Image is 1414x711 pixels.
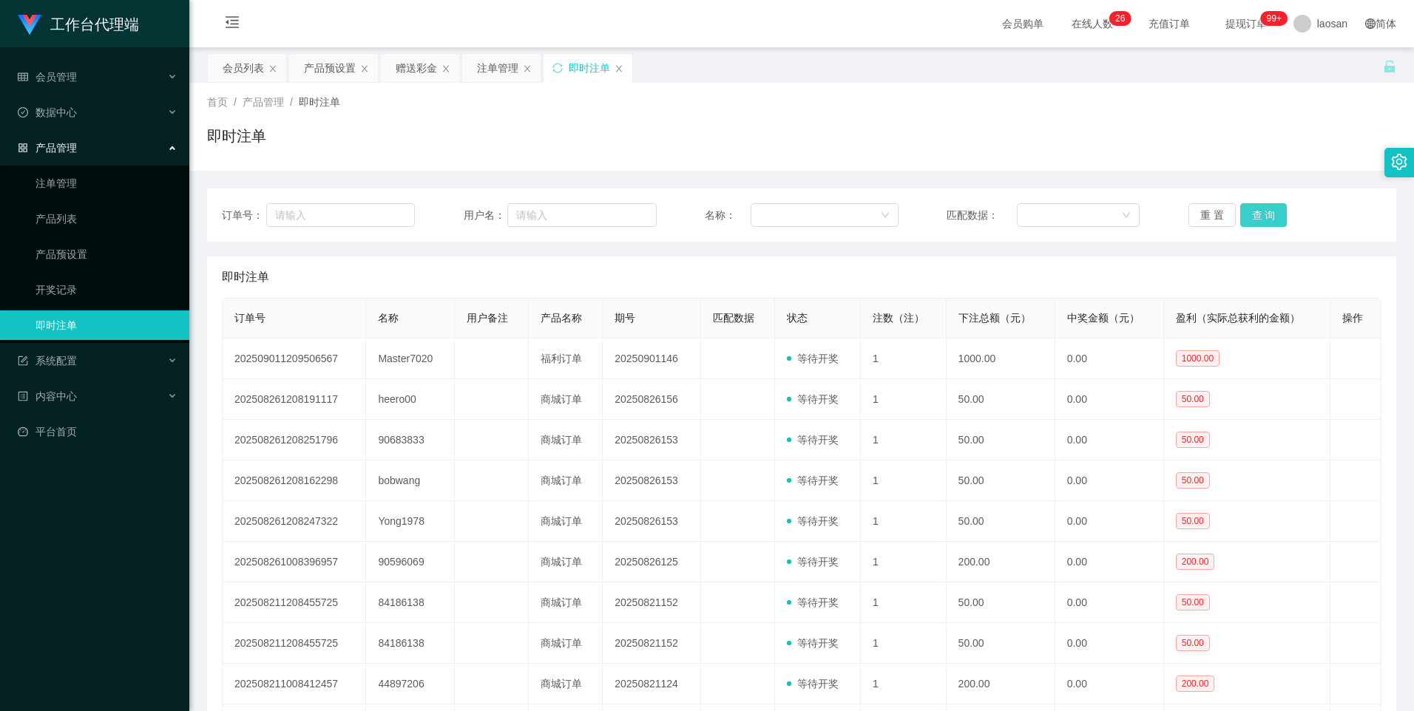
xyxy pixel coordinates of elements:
span: 50.00 [1176,391,1210,407]
td: 1 [861,582,947,623]
span: 50.00 [1176,594,1210,610]
a: 产品预设置 [35,239,177,269]
span: 1000.00 [1176,350,1220,367]
td: Master7020 [366,339,455,379]
i: 图标: down [881,211,890,221]
td: 50.00 [947,379,1055,420]
td: 1 [861,460,947,501]
span: 即时注单 [222,268,269,286]
td: 0.00 [1055,664,1164,704]
span: 订单号： [222,208,266,223]
td: 福利订单 [529,339,603,379]
td: 20250826153 [603,460,701,501]
span: 50.00 [1176,635,1210,651]
td: 202508261208162298 [223,460,366,501]
td: 20250821152 [603,582,701,623]
td: 1000.00 [947,339,1055,379]
td: 202508261008396957 [223,542,366,582]
span: 50.00 [1176,472,1210,489]
span: 注数（注） [873,312,924,324]
a: 工作台代理端 [18,18,139,30]
i: 图标: setting [1391,154,1407,170]
span: 首页 [207,96,228,108]
span: 产品名称 [541,312,582,324]
span: 会员管理 [18,71,77,83]
span: 状态 [787,312,808,324]
td: 50.00 [947,582,1055,623]
td: 20250826125 [603,542,701,582]
i: 图标: sync [552,63,563,73]
td: 0.00 [1055,420,1164,460]
p: 2 [1115,11,1120,26]
td: 202508211008412457 [223,664,366,704]
i: 图标: profile [18,391,28,401]
td: 50.00 [947,460,1055,501]
input: 请输入 [507,203,657,227]
span: / [290,96,293,108]
input: 请输入 [266,203,416,227]
td: 商城订单 [529,664,603,704]
a: 图标: dashboard平台首页 [18,417,177,446]
span: 等待开奖 [787,637,839,649]
span: 用户名： [464,208,508,223]
span: 充值订单 [1141,18,1197,29]
i: 图标: check-circle-o [18,107,28,118]
div: 即时注单 [569,54,610,82]
td: 202508261208247322 [223,501,366,542]
td: 200.00 [947,664,1055,704]
td: 202508211208455725 [223,623,366,664]
td: 90683833 [366,420,455,460]
td: 84186138 [366,582,455,623]
td: 50.00 [947,623,1055,664]
td: 44897206 [366,664,455,704]
span: 等待开奖 [787,393,839,405]
i: 图标: close [360,64,369,73]
td: 商城订单 [529,420,603,460]
td: 商城订单 [529,582,603,623]
td: 0.00 [1055,460,1164,501]
span: 50.00 [1176,432,1210,448]
a: 开奖记录 [35,275,177,305]
td: 50.00 [947,420,1055,460]
td: 商城订单 [529,379,603,420]
div: 注单管理 [477,54,518,82]
span: 用户备注 [467,312,508,324]
i: 图标: table [18,72,28,82]
span: 订单号 [234,312,265,324]
a: 产品列表 [35,204,177,234]
td: 1 [861,623,947,664]
td: 20250821152 [603,623,701,664]
td: 0.00 [1055,542,1164,582]
span: 在线人数 [1064,18,1120,29]
td: 20250826153 [603,420,701,460]
span: 产品管理 [243,96,284,108]
span: 200.00 [1176,554,1215,570]
span: 等待开奖 [787,596,839,608]
span: 即时注单 [299,96,340,108]
i: 图标: menu-fold [207,1,257,48]
span: 50.00 [1176,513,1210,529]
i: 图标: close [268,64,277,73]
i: 图标: down [1122,211,1131,221]
td: 202508211208455725 [223,582,366,623]
i: 图标: appstore-o [18,143,28,153]
td: 84186138 [366,623,455,664]
td: 1 [861,379,947,420]
span: 等待开奖 [787,556,839,568]
td: 0.00 [1055,379,1164,420]
span: 等待开奖 [787,678,839,690]
span: 名称 [378,312,399,324]
td: 0.00 [1055,623,1164,664]
span: 产品管理 [18,142,77,154]
td: bobwang [366,460,455,501]
td: 1 [861,339,947,379]
span: 内容中心 [18,390,77,402]
td: 1 [861,501,947,542]
span: 匹配数据： [947,208,1017,223]
td: 1 [861,420,947,460]
a: 即时注单 [35,310,177,340]
span: 等待开奖 [787,353,839,364]
td: heero00 [366,379,455,420]
i: 图标: form [18,355,28,366]
span: 操作 [1342,312,1363,324]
